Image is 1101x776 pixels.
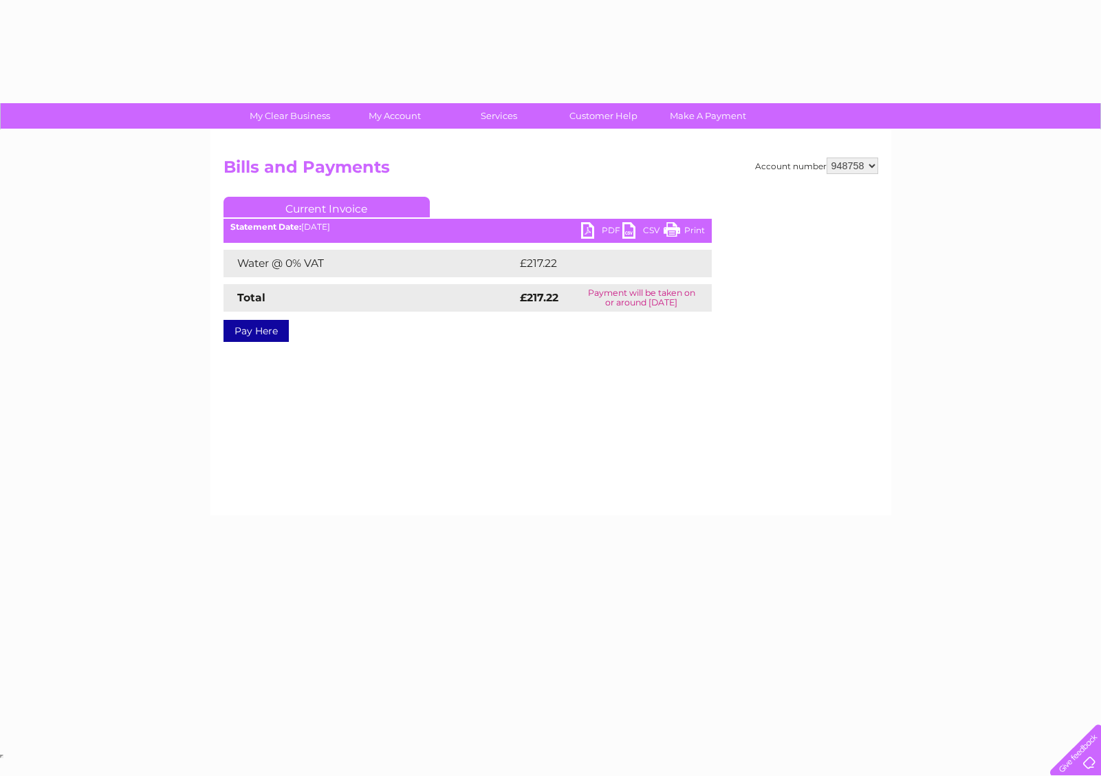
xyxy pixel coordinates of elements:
[622,222,664,242] a: CSV
[571,284,711,312] td: Payment will be taken on or around [DATE]
[755,158,878,174] div: Account number
[581,222,622,242] a: PDF
[516,250,686,277] td: £217.22
[651,103,765,129] a: Make A Payment
[442,103,556,129] a: Services
[233,103,347,129] a: My Clear Business
[224,197,430,217] a: Current Invoice
[224,158,878,184] h2: Bills and Payments
[224,250,516,277] td: Water @ 0% VAT
[338,103,451,129] a: My Account
[664,222,705,242] a: Print
[224,222,712,232] div: [DATE]
[224,320,289,342] a: Pay Here
[237,291,265,304] strong: Total
[520,291,558,304] strong: £217.22
[547,103,660,129] a: Customer Help
[230,222,301,232] b: Statement Date:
